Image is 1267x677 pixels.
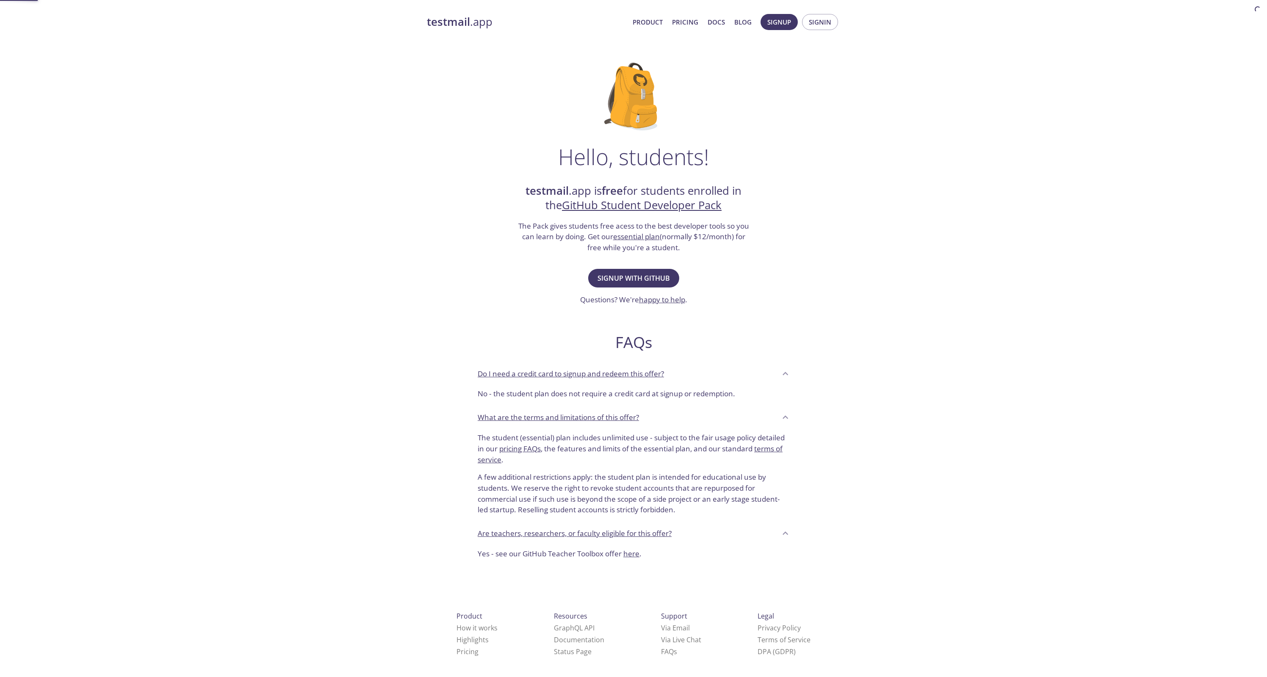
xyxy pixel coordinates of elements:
a: Blog [734,17,752,28]
a: Via Email [661,623,690,633]
div: Do I need a credit card to signup and redeem this offer? [471,362,796,385]
span: Resources [554,611,587,621]
div: Are teachers, researchers, or faculty eligible for this offer? [471,522,796,545]
span: s [674,647,677,656]
h2: .app is for students enrolled in the [517,184,750,213]
h3: The Pack gives students free acess to the best developer tools so you can learn by doing. Get our... [517,221,750,253]
p: Are teachers, researchers, or faculty eligible for this offer? [478,528,672,539]
a: Documentation [554,635,604,644]
a: here [623,549,639,558]
button: Signup [761,14,798,30]
a: essential plan [613,232,660,241]
h3: Questions? We're . [580,294,687,305]
strong: free [602,183,623,198]
span: Signin [809,17,831,28]
span: Signup with GitHub [598,272,670,284]
div: Are teachers, researchers, or faculty eligible for this offer? [471,545,796,566]
a: happy to help [639,295,685,304]
p: No - the student plan does not require a credit card at signup or redemption. [478,388,789,399]
span: Signup [767,17,791,28]
div: What are the terms and limitations of this offer? [471,406,796,429]
a: GitHub Student Developer Pack [562,198,722,213]
span: Support [661,611,687,621]
a: Status Page [554,647,592,656]
a: FAQ [661,647,677,656]
a: GraphQL API [554,623,595,633]
a: Docs [708,17,725,28]
span: Legal [758,611,774,621]
p: Yes - see our GitHub Teacher Toolbox offer . [478,548,789,559]
a: How it works [456,623,498,633]
p: Do I need a credit card to signup and redeem this offer? [478,368,664,379]
a: Via Live Chat [661,635,701,644]
div: What are the terms and limitations of this offer? [471,429,796,522]
span: Product [456,611,482,621]
p: What are the terms and limitations of this offer? [478,412,639,423]
img: github-student-backpack.png [604,63,663,130]
strong: testmail [526,183,569,198]
a: testmail.app [427,15,626,29]
a: Product [633,17,663,28]
h2: FAQs [471,333,796,352]
a: Highlights [456,635,489,644]
a: Pricing [672,17,698,28]
a: terms of service [478,444,783,464]
h1: Hello, students! [558,144,709,169]
a: Privacy Policy [758,623,801,633]
div: Do I need a credit card to signup and redeem this offer? [471,385,796,406]
button: Signup with GitHub [588,269,679,287]
button: Signin [802,14,838,30]
p: A few additional restrictions apply: the student plan is intended for educational use by students... [478,465,789,515]
a: pricing FAQs [499,444,541,453]
a: Terms of Service [758,635,811,644]
a: Pricing [456,647,479,656]
a: DPA (GDPR) [758,647,796,656]
strong: testmail [427,14,470,29]
p: The student (essential) plan includes unlimited use - subject to the fair usage policy detailed i... [478,432,789,465]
